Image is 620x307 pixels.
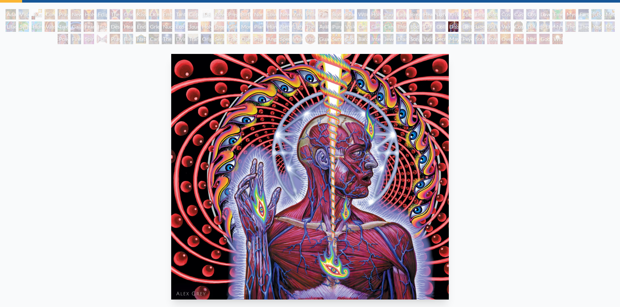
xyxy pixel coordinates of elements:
div: Net of Being [526,34,537,44]
div: Contemplation [45,9,55,19]
div: Eclipse [97,9,107,19]
div: Breathing [409,9,420,19]
div: Fractal Eyes [227,34,237,44]
div: [US_STATE] Song [591,9,602,19]
div: Mystic Eye [552,21,563,32]
div: Metamorphosis [604,9,615,19]
div: Body, Mind, Spirit [32,9,42,19]
div: Headache [123,21,133,32]
div: DMT - The Spirit Molecule [422,21,433,32]
div: Holy Family [370,9,380,19]
div: Copulating [188,9,198,19]
div: Laughing Man [396,9,406,19]
div: New Man New Woman [71,9,81,19]
div: Ocean of Love Bliss [149,9,159,19]
div: [PERSON_NAME] [487,21,498,32]
div: Prostration [214,21,224,32]
div: Steeplehead 2 [487,34,498,44]
div: Cosmic Elf [344,34,354,44]
div: Liberation Through Seeing [474,21,485,32]
div: Deities & Demons Drinking from the Milky Pool [461,21,472,32]
div: Nature of Mind [136,34,146,44]
div: Zena Lotus [292,9,302,19]
div: Firewalking [71,34,81,44]
div: Godself [539,34,550,44]
div: The Seer [565,21,576,32]
div: Nursing [253,9,263,19]
div: Mudra [604,21,615,32]
div: Earth Energies [578,9,589,19]
div: Planetary Prayers [253,21,263,32]
div: The Kiss [110,9,120,19]
div: Cannabis Mudra [357,21,367,32]
div: Symbiosis: Gall Wasp & Oak Tree [19,21,29,32]
div: Spectral Lotus [279,34,289,44]
div: Oversoul [500,34,511,44]
div: Praying Hands [110,34,120,44]
div: Tree & Person [58,21,68,32]
div: Peyote Being [461,34,472,44]
div: Birth [240,9,250,19]
div: Humming Bird [32,21,42,32]
div: Vajra Guru [500,21,511,32]
div: Purging [331,21,341,32]
div: Endarkenment [136,21,146,32]
div: [PERSON_NAME] [539,21,550,32]
div: Secret Writing Being [435,34,446,44]
div: Blessing Hand [123,34,133,44]
div: Newborn [214,9,224,19]
div: Insomnia [97,21,107,32]
div: Gaia [71,21,81,32]
div: Vajra Being [422,34,433,44]
div: Visionary Origin of Language [19,9,29,19]
div: Caring [149,34,159,44]
div: Steeplehead 1 [474,34,485,44]
div: The Soul Finds It's Way [162,34,172,44]
div: Networks [279,21,289,32]
div: Lightworker [292,21,302,32]
div: White Light [552,34,563,44]
div: Love is a Cosmic Force [539,9,550,19]
div: Interbeing [370,34,380,44]
div: [DEMOGRAPHIC_DATA] Embryo [201,9,211,19]
div: Third Eye Tears of Joy [396,21,406,32]
div: Cannabacchus [383,21,393,32]
div: Jewel Being [383,34,393,44]
div: Bond [487,9,498,19]
div: Hands that See [97,34,107,44]
div: Monochord [240,21,250,32]
div: Bardo Being [357,34,367,44]
div: Love Circuit [266,9,276,19]
div: New Family [279,9,289,19]
div: Vision Crystal Tondo [305,34,315,44]
div: Theologue [578,21,589,32]
div: The Shulgins and their Alchemical Angels [305,21,315,32]
div: Grieving [149,21,159,32]
div: Vision Crystal [292,34,302,44]
div: Cosmic Lovers [526,9,537,19]
div: Spirit Animates the Flesh [84,34,94,44]
div: Praying [58,9,68,19]
div: Embracing [162,9,172,19]
div: Psychomicrograph of a Fractal Paisley Cherub Feather Tip [253,34,263,44]
div: Vision Tree [344,21,354,32]
div: Sunyata [331,34,341,44]
div: Cosmic Artist [513,9,524,19]
div: Diamond Being [396,34,406,44]
img: tool-dissectional-alex-grey-watermarked.jpg [171,54,449,300]
div: Cosmic [DEMOGRAPHIC_DATA] [513,21,524,32]
div: Family [318,9,328,19]
div: Dying [175,34,185,44]
div: Yogi & the Möbius Sphere [591,21,602,32]
div: Nuclear Crucifixion [162,21,172,32]
div: Tantra [175,9,185,19]
div: Despair [110,21,120,32]
div: Dalai Lama [526,21,537,32]
div: Lilacs [6,21,16,32]
div: Kissing [136,9,146,19]
div: Holy Fire [201,21,211,32]
div: Dissectional Art for Tool's Lateralus CD [448,21,459,32]
div: Angel Skin [266,34,276,44]
div: Human Geometry [266,21,276,32]
div: Emerald Grail [552,9,563,19]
